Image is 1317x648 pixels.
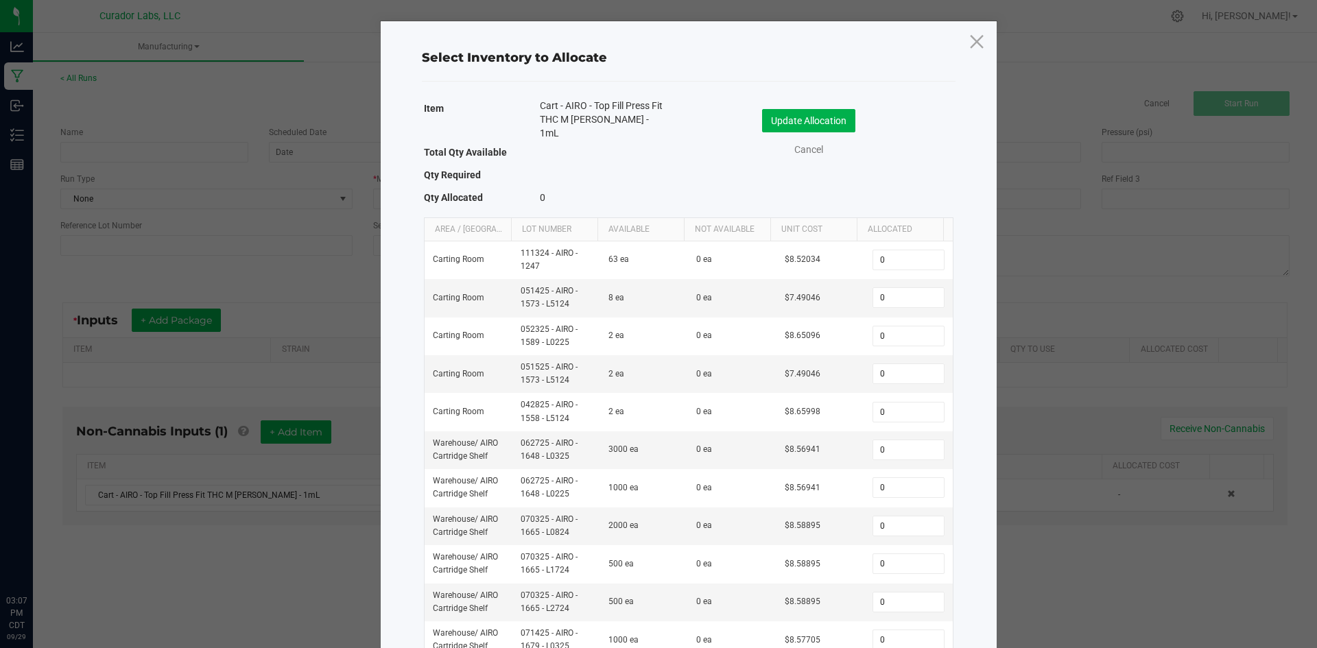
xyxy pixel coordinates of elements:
span: Warehouse / AIRO Cartridge Shelf [433,476,498,499]
span: 0 ea [696,369,712,379]
th: Lot Number [511,218,597,241]
span: $8.56941 [785,444,820,454]
span: $7.49046 [785,369,820,379]
button: Update Allocation [762,109,855,132]
span: Carting Room [433,407,484,416]
span: Select Inventory to Allocate [422,50,607,65]
span: 2000 ea [608,520,639,530]
span: 1000 ea [608,635,639,645]
span: Warehouse / AIRO Cartridge Shelf [433,514,498,537]
span: $8.65998 [785,407,820,416]
span: 0 [540,192,545,203]
td: 070325 - AIRO - 1665 - L0824 [512,507,600,545]
span: 0 ea [696,331,712,340]
span: 8 ea [608,293,624,302]
span: 0 ea [696,254,712,264]
span: 500 ea [608,559,634,568]
span: Carting Room [433,331,484,340]
span: Carting Room [433,293,484,302]
label: Item [424,99,444,118]
span: 3000 ea [608,444,639,454]
span: 500 ea [608,597,634,606]
span: 0 ea [696,635,712,645]
label: Qty Allocated [424,188,483,207]
span: $8.58895 [785,559,820,568]
span: $8.58895 [785,520,820,530]
th: Not Available [684,218,770,241]
a: Cancel [781,143,836,157]
span: $8.52034 [785,254,820,264]
span: $8.65096 [785,331,820,340]
span: $8.57705 [785,635,820,645]
label: Total Qty Available [424,143,507,162]
span: 0 ea [696,483,712,492]
span: 0 ea [696,597,712,606]
th: Available [597,218,684,241]
span: 2 ea [608,331,624,340]
span: 1000 ea [608,483,639,492]
td: 052325 - AIRO - 1589 - L0225 [512,317,600,355]
span: 0 ea [696,444,712,454]
td: 042825 - AIRO - 1558 - L5124 [512,393,600,431]
span: Warehouse / AIRO Cartridge Shelf [433,552,498,575]
iframe: Resource center unread badge [40,536,57,553]
label: Qty Required [424,165,481,184]
iframe: Resource center [14,538,55,579]
span: Warehouse / AIRO Cartridge Shelf [433,438,498,461]
td: 070325 - AIRO - 1665 - L1724 [512,545,600,583]
th: Area / [GEOGRAPHIC_DATA] [425,218,511,241]
th: Unit Cost [770,218,857,241]
span: $8.56941 [785,483,820,492]
span: Cart - AIRO - Top Fill Press Fit THC M [PERSON_NAME] - 1mL [540,99,667,140]
span: $7.49046 [785,293,820,302]
td: 062725 - AIRO - 1648 - L0325 [512,431,600,469]
span: Carting Room [433,254,484,264]
span: Warehouse / AIRO Cartridge Shelf [433,590,498,613]
th: Allocated [857,218,943,241]
span: 2 ea [608,369,624,379]
span: 63 ea [608,254,629,264]
span: 0 ea [696,293,712,302]
span: Carting Room [433,369,484,379]
span: 0 ea [696,407,712,416]
td: 062725 - AIRO - 1648 - L0225 [512,469,600,507]
span: 2 ea [608,407,624,416]
td: 051525 - AIRO - 1573 - L5124 [512,355,600,393]
td: 051425 - AIRO - 1573 - L5124 [512,279,600,317]
span: $8.58895 [785,597,820,606]
td: 111324 - AIRO - 1247 [512,241,600,279]
td: 070325 - AIRO - 1665 - L2724 [512,584,600,621]
span: 0 ea [696,559,712,568]
span: 0 ea [696,520,712,530]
